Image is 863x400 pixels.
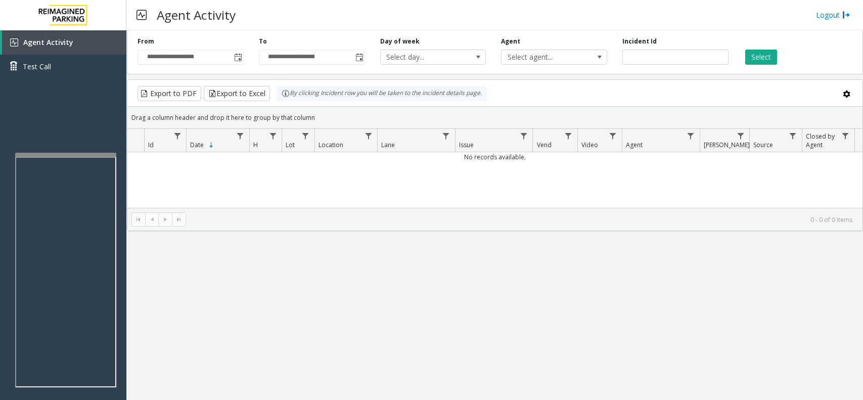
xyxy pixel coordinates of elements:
[734,129,747,143] a: Parker Filter Menu
[537,141,552,149] span: Vend
[816,10,850,20] a: Logout
[192,215,852,224] kendo-pager-info: 0 - 0 of 0 items
[684,129,697,143] a: Agent Filter Menu
[380,37,420,46] label: Day of week
[606,129,620,143] a: Video Filter Menu
[753,141,773,149] span: Source
[170,129,184,143] a: Id Filter Menu
[23,37,73,47] span: Agent Activity
[286,141,295,149] span: Lot
[253,141,258,149] span: H
[138,86,201,101] button: Export to PDF
[277,86,487,101] div: By clicking Incident row you will be taken to the incident details page.
[517,129,530,143] a: Issue Filter Menu
[439,129,453,143] a: Lane Filter Menu
[786,129,800,143] a: Source Filter Menu
[138,37,154,46] label: From
[622,37,657,46] label: Incident Id
[204,86,270,101] button: Export to Excel
[842,10,850,20] img: logout
[319,141,343,149] span: Location
[459,141,474,149] span: Issue
[298,129,312,143] a: Lot Filter Menu
[502,50,585,64] span: Select agent...
[806,132,835,149] span: Closed by Agent
[148,141,154,149] span: Id
[190,141,204,149] span: Date
[381,141,395,149] span: Lane
[207,141,215,149] span: Sortable
[127,109,862,126] div: Drag a column header and drop it here to group by that column
[361,129,375,143] a: Location Filter Menu
[232,50,243,64] span: Toggle popup
[10,38,18,47] img: 'icon'
[152,3,241,27] h3: Agent Activity
[626,141,643,149] span: Agent
[282,90,290,98] img: infoIcon.svg
[353,50,365,64] span: Toggle popup
[381,50,465,64] span: Select day...
[234,129,247,143] a: Date Filter Menu
[501,37,520,46] label: Agent
[581,141,598,149] span: Video
[745,50,777,65] button: Select
[839,129,852,143] a: Closed by Agent Filter Menu
[127,152,862,162] td: No records available.
[266,129,280,143] a: H Filter Menu
[137,3,147,27] img: pageIcon
[127,129,862,208] div: Data table
[2,30,126,55] a: Agent Activity
[562,129,575,143] a: Vend Filter Menu
[704,141,750,149] span: [PERSON_NAME]
[259,37,267,46] label: To
[23,61,51,72] span: Test Call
